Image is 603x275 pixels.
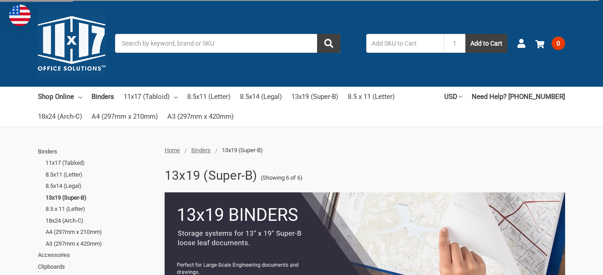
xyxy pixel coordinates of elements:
a: 8.5 x 11 (Letter) [46,203,155,215]
a: USD [444,87,462,107]
a: 13x19 (Super-B) [46,192,155,204]
a: 8.5x14 (Legal) [240,87,282,107]
img: duty and tax information for United States [9,5,31,26]
input: Search by keyword, brand or SKU [115,34,341,53]
a: 13x19 (Super-B) [291,87,338,107]
a: A4 (297mm x 210mm) [92,107,158,126]
img: 11x17.com [38,9,106,77]
input: Add SKU to Cart [366,34,444,53]
a: A4 (297mm x 210mm) [46,226,155,238]
a: 8.5x11 (Letter) [46,169,155,181]
a: 8.5x11 (Letter) [187,87,230,107]
h1: 13x19 (Super-B) [165,164,258,187]
a: A3 (297mm x 420mm) [167,107,234,126]
a: Clipboards [38,261,155,273]
span: (Showing 6 of 6) [261,173,303,182]
a: A3 (297mm x 420mm) [46,238,155,250]
a: 8.5x14 (Legal) [46,180,155,192]
a: 18x24 (Arch-C) [38,107,82,126]
a: 8.5 x 11 (Letter) [348,87,395,107]
a: 11x17 (Tabloid) [124,87,178,107]
a: Accessories [38,249,155,261]
a: Binders [92,87,114,107]
button: Add to Cart [465,34,507,53]
a: 18x24 (Arch-C) [46,215,155,227]
span: 0 [552,37,565,50]
span: 13x19 (Super-B) [222,147,263,154]
a: Home [165,147,180,154]
a: Shop Online [38,87,82,107]
a: Need Help? [PHONE_NUMBER] [472,87,565,107]
a: Binders [191,147,211,154]
a: 0 [535,32,565,55]
a: 11x17 (Tabloid) [46,157,155,169]
a: Binders [38,146,155,158]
